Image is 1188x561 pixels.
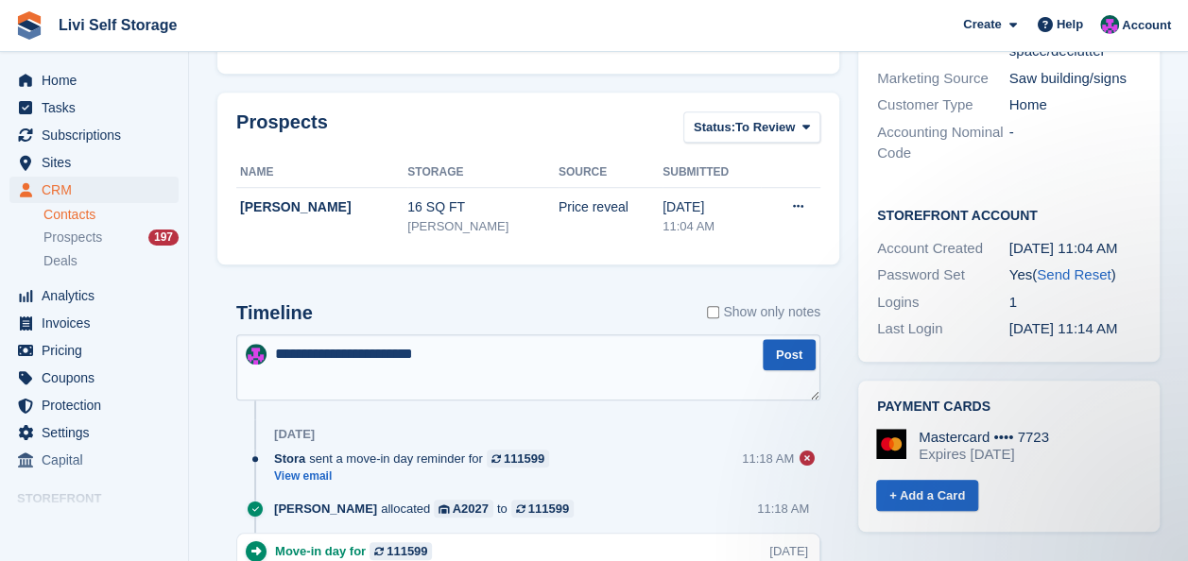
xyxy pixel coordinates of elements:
div: - [1009,122,1142,164]
h2: Payment cards [877,399,1141,415]
div: sent a move-in day reminder for [274,450,559,467]
span: Protection [42,392,155,418]
a: Prospects 197 [43,228,179,247]
div: [DATE] [663,197,761,217]
th: Storage [407,158,559,188]
a: 111599 [370,542,432,560]
div: Password Set [877,264,1009,286]
th: Submitted [663,158,761,188]
th: Name [236,158,407,188]
h2: Timeline [236,302,313,324]
a: menu [9,419,179,446]
div: Home [1009,94,1142,116]
div: A2027 [453,500,489,518]
a: A2027 [434,500,493,518]
a: menu [9,149,179,176]
span: Invoices [42,310,155,336]
a: 111599 [487,450,549,467]
div: [PERSON_NAME] [407,217,559,236]
a: + Add a Card [876,480,978,511]
span: Capital [42,447,155,473]
span: Help [1057,15,1083,34]
time: 2025-10-01 10:14:40 UTC [1009,320,1118,336]
div: 11:04 AM [663,217,761,236]
a: menu [9,122,179,148]
span: To Review [735,118,795,137]
div: Yes [1009,264,1142,286]
h2: Storefront Account [877,205,1141,224]
a: Contacts [43,206,179,224]
a: menu [9,513,179,539]
div: 111599 [387,542,427,560]
div: allocated to [274,500,583,518]
div: Customer Type [877,94,1009,116]
img: Mastercard Logo [876,429,906,459]
span: Create [963,15,1001,34]
span: Home [42,67,155,93]
span: Settings [42,419,155,446]
img: Graham Cameron [246,344,267,365]
div: 111599 [528,500,569,518]
a: menu [9,282,179,309]
label: Show only notes [707,302,820,322]
span: [PERSON_NAME] [274,500,377,518]
a: menu [9,392,179,418]
button: Status: To Review [683,111,820,143]
a: menu [9,177,179,203]
h2: Prospects [236,111,328,146]
div: 197 [148,229,179,246]
div: 11:18 AM [757,500,809,518]
span: Tasks [42,94,155,121]
span: Stora [274,450,305,467]
a: Livi Self Storage [51,9,184,41]
a: View email [274,468,559,484]
div: Price reveal [559,197,663,217]
input: Show only notes [707,302,719,322]
span: Subscriptions [42,122,155,148]
span: Account [1122,16,1171,35]
div: 11:18 AM [742,450,794,467]
div: 16 SQ FT [407,197,559,217]
span: CRM [42,177,155,203]
div: [PERSON_NAME] [240,197,407,217]
a: menu [9,94,179,121]
div: Marketing Source [877,68,1009,90]
th: Source [559,158,663,188]
a: menu [9,365,179,391]
a: Send Reset [1037,266,1111,282]
a: menu [9,310,179,336]
a: menu [9,447,179,473]
span: Sites [42,149,155,176]
span: Analytics [42,282,155,309]
span: Online Store [42,513,155,539]
div: Accounting Nominal Code [877,122,1009,164]
span: ( ) [1032,266,1115,282]
span: Deals [43,252,77,270]
a: Deals [43,251,179,271]
a: menu [9,337,179,364]
span: Prospects [43,229,102,246]
a: 111599 [511,500,574,518]
div: [DATE] 11:04 AM [1009,238,1142,260]
a: Preview store [156,515,179,537]
img: stora-icon-8386f47178a22dfd0bd8f6a31ec36ba5ce8667c1dd55bd0f319d3a0aa187defe.svg [15,11,43,40]
div: Account Created [877,238,1009,260]
div: Last Login [877,318,1009,340]
a: menu [9,67,179,93]
div: Expires [DATE] [919,446,1049,463]
div: [DATE] [769,542,808,560]
div: Saw building/signs [1009,68,1142,90]
div: Mastercard •••• 7723 [919,429,1049,446]
div: [DATE] [274,427,315,442]
div: 1 [1009,292,1142,314]
div: 111599 [504,450,544,467]
span: Storefront [17,489,188,508]
button: Post [763,339,816,370]
div: Move-in day for [275,542,441,560]
span: Pricing [42,337,155,364]
div: Logins [877,292,1009,314]
span: Coupons [42,365,155,391]
span: Status: [694,118,735,137]
img: Graham Cameron [1100,15,1119,34]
